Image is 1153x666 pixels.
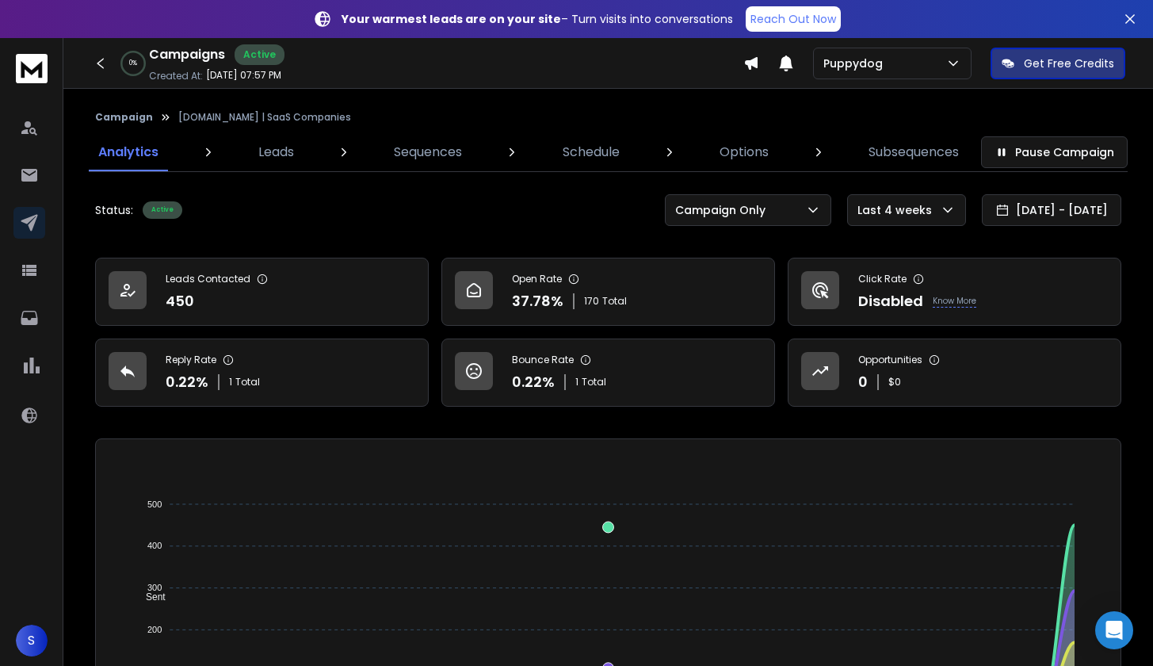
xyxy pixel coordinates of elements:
[95,339,429,407] a: Reply Rate0.22%1Total
[750,11,836,27] p: Reach Out Now
[206,69,281,82] p: [DATE] 07:57 PM
[95,111,153,124] button: Campaign
[95,258,429,326] a: Leads Contacted450
[563,143,620,162] p: Schedule
[95,202,133,218] p: Status:
[258,143,294,162] p: Leads
[933,295,976,308] p: Know More
[149,70,203,82] p: Created At:
[235,376,260,388] span: Total
[720,143,769,162] p: Options
[149,45,225,64] h1: Campaigns
[982,194,1121,226] button: [DATE] - [DATE]
[441,339,775,407] a: Bounce Rate0.22%1Total
[147,583,162,592] tspan: 300
[991,48,1125,79] button: Get Free Credits
[147,499,162,509] tspan: 500
[582,376,606,388] span: Total
[166,273,250,285] p: Leads Contacted
[98,143,158,162] p: Analytics
[512,354,574,366] p: Bounce Rate
[869,143,959,162] p: Subsequences
[981,136,1128,168] button: Pause Campaign
[342,11,733,27] p: – Turn visits into conversations
[178,111,351,124] p: [DOMAIN_NAME] | SaaS Companies
[16,625,48,656] button: S
[859,133,968,171] a: Subsequences
[788,258,1121,326] a: Click RateDisabledKnow More
[858,354,922,366] p: Opportunities
[1024,55,1114,71] p: Get Free Credits
[166,371,208,393] p: 0.22 %
[858,371,868,393] p: 0
[166,290,194,312] p: 450
[512,371,555,393] p: 0.22 %
[823,55,889,71] p: Puppydog
[147,542,162,551] tspan: 400
[746,6,841,32] a: Reach Out Now
[675,202,772,218] p: Campaign Only
[857,202,938,218] p: Last 4 weeks
[134,591,166,603] span: Sent
[147,625,162,634] tspan: 200
[888,376,901,388] p: $ 0
[129,59,137,68] p: 0 %
[553,133,629,171] a: Schedule
[342,11,561,27] strong: Your warmest leads are on your site
[575,376,578,388] span: 1
[249,133,304,171] a: Leads
[788,339,1121,407] a: Opportunities0$0
[384,133,472,171] a: Sequences
[858,290,923,312] p: Disabled
[16,54,48,83] img: logo
[710,133,778,171] a: Options
[858,273,907,285] p: Click Rate
[584,295,599,308] span: 170
[441,258,775,326] a: Open Rate37.78%170Total
[89,133,168,171] a: Analytics
[1095,611,1133,649] div: Open Intercom Messenger
[602,295,627,308] span: Total
[512,273,562,285] p: Open Rate
[235,44,284,65] div: Active
[166,354,216,366] p: Reply Rate
[143,201,182,219] div: Active
[512,290,563,312] p: 37.78 %
[394,143,462,162] p: Sequences
[229,376,232,388] span: 1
